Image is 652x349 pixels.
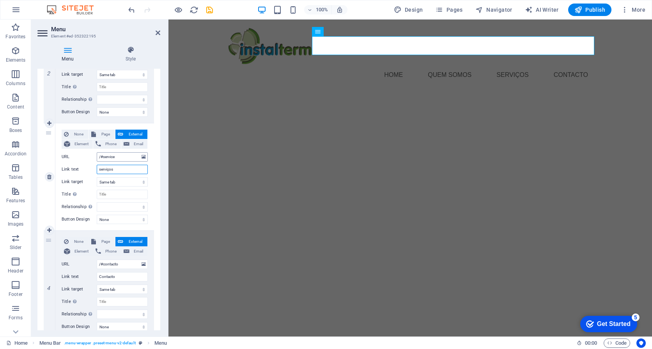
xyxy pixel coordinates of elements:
span: . menu-wrapper .preset-menu-v2-default [64,338,135,348]
button: Usercentrics [636,338,646,348]
button: Page [89,237,115,246]
label: Link target [62,70,97,79]
p: Favorites [5,34,25,40]
span: Navigator [475,6,512,14]
label: Relationship [62,95,97,104]
button: Click here to leave preview mode and continue editing [174,5,183,14]
button: Pages [432,4,466,16]
label: Link target [62,285,97,294]
h6: 100% [316,5,328,14]
span: Pages [435,6,462,14]
h4: Style [101,46,160,62]
span: : [590,340,592,346]
button: save [205,5,214,14]
span: Design [394,6,423,14]
button: Email [121,139,147,149]
p: Boxes [9,127,22,134]
label: Button Design [62,322,97,331]
i: On resize automatically adjust zoom level to fit chosen device. [336,6,343,13]
input: URL... [97,260,148,269]
label: Title [62,297,97,306]
label: Relationship [62,310,97,319]
button: AI Writer [522,4,562,16]
p: Header [8,268,23,274]
div: Design (Ctrl+Alt+Y) [391,4,426,16]
span: AI Writer [525,6,559,14]
button: None [62,130,89,139]
span: External [126,237,145,246]
div: Get Started 5 items remaining, 0% complete [6,4,63,20]
span: Code [607,338,627,348]
button: 100% [304,5,332,14]
p: Elements [6,57,26,63]
i: Reload page [190,5,198,14]
span: Element [73,139,90,149]
button: Code [604,338,630,348]
button: Page [89,130,115,139]
span: Publish [574,6,605,14]
input: Title [97,82,148,92]
label: Title [62,82,97,92]
label: URL [62,152,97,162]
nav: breadcrumb [39,338,167,348]
span: None [71,237,86,246]
p: Forms [9,315,23,321]
span: External [126,130,145,139]
button: Publish [568,4,611,16]
button: reload [189,5,198,14]
p: Footer [9,291,23,297]
p: Columns [6,80,25,87]
span: Click to select. Double-click to edit [39,338,61,348]
em: 4 [43,285,54,291]
span: Click to select. Double-click to edit [154,338,167,348]
input: Title [97,297,148,306]
span: Email [132,247,145,256]
h6: Session time [577,338,597,348]
button: Email [121,247,147,256]
h4: Menu [37,46,101,62]
button: Phone [93,139,121,149]
div: Get Started [23,9,57,16]
i: This element is a customizable preset [139,341,142,345]
button: None [62,237,89,246]
label: URL [62,260,97,269]
label: Link text [62,165,97,174]
label: Button Design [62,215,97,224]
label: Title [62,190,97,199]
h2: Menu [51,26,160,33]
img: Editor Logo [45,5,103,14]
span: Element [73,247,90,256]
label: Link target [62,177,97,187]
p: Content [7,104,24,110]
input: Title [97,190,148,199]
span: Phone [103,247,119,256]
p: Slider [10,244,22,251]
span: Phone [103,139,119,149]
button: Phone [93,247,121,256]
div: 5 [58,2,66,9]
label: Relationship [62,202,97,212]
h3: Element #ed-352322195 [51,33,145,40]
button: Element [62,247,93,256]
label: Button Design [62,107,97,117]
a: Click to cancel selection. Double-click to open Pages [6,338,28,348]
button: Element [62,139,93,149]
p: Tables [9,174,23,180]
input: Link text... [97,165,148,174]
em: 2 [43,70,54,77]
span: More [621,6,645,14]
p: Features [6,198,25,204]
button: External [115,237,147,246]
button: Navigator [472,4,516,16]
input: URL... [97,152,148,162]
button: More [618,4,648,16]
span: 00 00 [585,338,597,348]
span: None [71,130,86,139]
span: Page [98,130,113,139]
input: Link text... [97,272,148,281]
i: Undo: Change menu items (Ctrl+Z) [127,5,136,14]
label: Link text [62,272,97,281]
button: Design [391,4,426,16]
p: Images [8,221,24,227]
span: Page [98,237,113,246]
